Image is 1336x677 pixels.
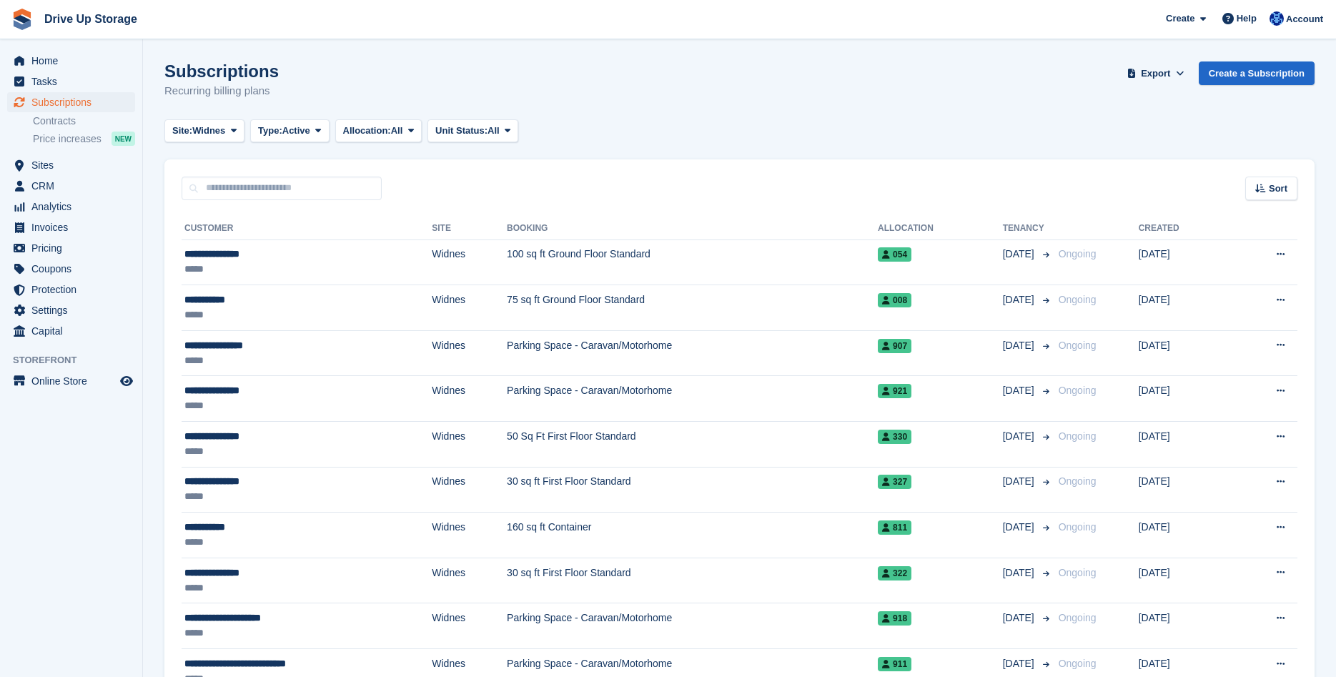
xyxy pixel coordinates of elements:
[878,611,911,626] span: 918
[1003,429,1037,444] span: [DATE]
[507,285,878,331] td: 75 sq ft Ground Floor Standard
[182,217,432,240] th: Customer
[343,124,391,138] span: Allocation:
[1059,612,1097,623] span: Ongoing
[1059,567,1097,578] span: Ongoing
[1003,611,1037,626] span: [DATE]
[1139,330,1230,376] td: [DATE]
[432,217,507,240] th: Site
[7,238,135,258] a: menu
[878,247,911,262] span: 054
[1059,658,1097,669] span: Ongoing
[1003,565,1037,580] span: [DATE]
[1286,12,1323,26] span: Account
[1003,656,1037,671] span: [DATE]
[7,197,135,217] a: menu
[432,513,507,558] td: Widnes
[507,239,878,285] td: 100 sq ft Ground Floor Standard
[507,422,878,468] td: 50 Sq Ft First Floor Standard
[11,9,33,30] img: stora-icon-8386f47178a22dfd0bd8f6a31ec36ba5ce8667c1dd55bd0f319d3a0aa187defe.svg
[1059,385,1097,396] span: Ongoing
[31,92,117,112] span: Subscriptions
[1237,11,1257,26] span: Help
[31,371,117,391] span: Online Store
[432,376,507,422] td: Widnes
[1139,558,1230,603] td: [DATE]
[31,155,117,175] span: Sites
[507,217,878,240] th: Booking
[13,353,142,367] span: Storefront
[1141,66,1170,81] span: Export
[1166,11,1194,26] span: Create
[1269,182,1287,196] span: Sort
[33,131,135,147] a: Price increases NEW
[7,371,135,391] a: menu
[31,197,117,217] span: Analytics
[1139,603,1230,649] td: [DATE]
[1199,61,1315,85] a: Create a Subscription
[1003,520,1037,535] span: [DATE]
[878,566,911,580] span: 322
[1003,383,1037,398] span: [DATE]
[31,238,117,258] span: Pricing
[250,119,330,143] button: Type: Active
[878,293,911,307] span: 008
[7,176,135,196] a: menu
[1003,247,1037,262] span: [DATE]
[1139,239,1230,285] td: [DATE]
[507,558,878,603] td: 30 sq ft First Floor Standard
[507,603,878,649] td: Parking Space - Caravan/Motorhome
[1059,430,1097,442] span: Ongoing
[1059,248,1097,260] span: Ongoing
[878,657,911,671] span: 911
[164,83,279,99] p: Recurring billing plans
[1139,285,1230,331] td: [DATE]
[7,155,135,175] a: menu
[507,513,878,558] td: 160 sq ft Container
[1059,521,1097,533] span: Ongoing
[7,300,135,320] a: menu
[7,71,135,92] a: menu
[432,422,507,468] td: Widnes
[112,132,135,146] div: NEW
[1059,475,1097,487] span: Ongoing
[335,119,422,143] button: Allocation: All
[1139,467,1230,513] td: [DATE]
[31,321,117,341] span: Capital
[878,520,911,535] span: 811
[7,51,135,71] a: menu
[164,119,244,143] button: Site: Widnes
[432,467,507,513] td: Widnes
[31,300,117,320] span: Settings
[1003,474,1037,489] span: [DATE]
[1003,217,1053,240] th: Tenancy
[878,475,911,489] span: 327
[258,124,282,138] span: Type:
[507,376,878,422] td: Parking Space - Caravan/Motorhome
[878,339,911,353] span: 907
[1003,338,1037,353] span: [DATE]
[1270,11,1284,26] img: Widnes Team
[1139,513,1230,558] td: [DATE]
[118,372,135,390] a: Preview store
[1124,61,1187,85] button: Export
[391,124,403,138] span: All
[878,217,1003,240] th: Allocation
[488,124,500,138] span: All
[1139,376,1230,422] td: [DATE]
[7,217,135,237] a: menu
[39,7,143,31] a: Drive Up Storage
[164,61,279,81] h1: Subscriptions
[1003,292,1037,307] span: [DATE]
[31,71,117,92] span: Tasks
[192,124,225,138] span: Widnes
[7,92,135,112] a: menu
[31,259,117,279] span: Coupons
[427,119,518,143] button: Unit Status: All
[1139,422,1230,468] td: [DATE]
[7,280,135,300] a: menu
[878,384,911,398] span: 921
[1059,340,1097,351] span: Ongoing
[31,280,117,300] span: Protection
[1139,217,1230,240] th: Created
